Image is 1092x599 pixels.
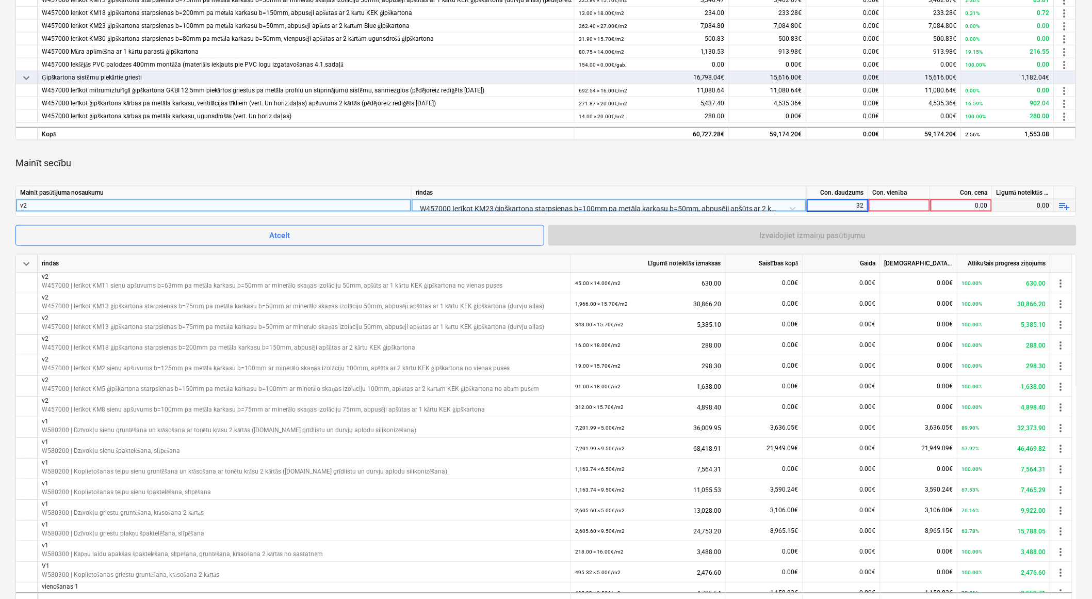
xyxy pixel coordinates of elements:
[863,113,879,120] span: 0.00€
[860,403,876,411] span: 0.00€
[807,186,869,199] div: Con. daudzums
[729,71,807,84] div: 15,616.00€
[925,589,953,596] span: 1,152.83€
[779,9,802,17] span: 233.28€
[1055,339,1067,352] span: more_vert
[937,569,953,576] span: 0.00€
[771,507,798,514] span: 3,106.00€
[42,521,566,529] p: v1
[1058,59,1071,71] span: more_vert
[937,300,953,307] span: 0.00€
[934,9,957,17] span: 233.28€
[937,383,953,390] span: 0.00€
[42,20,570,33] div: W457000 Ierīkot KM23 ģipškartona starpsienas b=100mm pa metāla karkasu b=50mm, abpusēji apšūts ar...
[1058,20,1071,33] span: more_vert
[42,509,566,517] p: W580300 | Dzīvokļu griestu gruntēšana, krāsošana 2 kārtās
[863,35,879,42] span: 0.00€
[1058,33,1071,45] span: more_vert
[884,127,961,140] div: 59,174.20€
[966,84,1050,97] div: 0.00
[786,113,802,120] span: 0.00€
[937,548,953,555] span: 0.00€
[579,58,725,71] div: 0.00
[962,500,1046,521] div: 9,922.00
[1055,319,1067,331] span: more_vert
[1058,111,1071,123] span: more_vert
[1055,277,1067,290] span: more_vert
[774,22,802,29] span: 7,084.80€
[38,255,571,273] div: rindas
[966,45,1050,58] div: 216.55
[1055,463,1067,476] span: more_vert
[966,7,1050,20] div: 0.72
[771,486,798,493] span: 3,590.24€
[579,114,624,119] small: 14.00 × 20.00€ / m2
[935,199,988,212] div: 0.00
[962,508,980,513] small: 76.16%
[966,23,980,29] small: 0.00%
[962,487,980,493] small: 67.53%
[42,84,570,97] div: W457000 Ierīkot mitrumizturīgā ģipškartona GKBI 12.5mm piekārtos griestus pa metāla profilu un st...
[860,548,876,555] span: 0.00€
[575,355,721,376] div: 298.30
[860,486,876,493] span: 0.00€
[860,445,876,452] span: 0.00€
[1055,546,1067,558] span: more_vert
[1040,549,1092,599] iframe: Chat Widget
[966,114,986,119] small: 100.00%
[803,255,881,273] div: Gaida
[925,486,953,493] span: 3,590.24€
[961,71,1054,84] div: 1,182.04€
[42,467,566,476] p: W580200 | Koplietošanas telpu sienu gruntēšana un krāsošana ar tonētu krāsu 2 kārtās ([DOMAIN_NAM...
[1058,85,1071,97] span: more_vert
[860,465,876,472] span: 0.00€
[863,9,879,17] span: 0.00€
[42,302,566,311] p: W457000 | Ierīkot KM13 ģipškartona starpsienas b=75mm pa metāla karkasu b=50mm ar minerālo skaņas...
[962,273,1046,294] div: 630.00
[925,507,953,514] span: 3,106.00€
[783,548,798,555] span: 0.00€
[860,321,876,328] span: 0.00€
[863,87,879,94] span: 0.00€
[962,293,1046,314] div: 30,866.20
[579,49,624,55] small: 80.75 × 14.00€ / m2
[575,500,721,521] div: 13,028.00
[579,110,725,123] div: 280.00
[783,465,798,472] span: 0.00€
[958,255,1051,273] div: Atlikušais progresa ziņojums
[575,521,721,542] div: 24,753.20
[771,527,798,534] span: 8,965.15€
[807,127,884,140] div: 0.00€
[966,110,1050,123] div: 280.00
[42,343,566,352] p: W457000 | Ierīkot KM18 ģipškartona starpsienas b=200mm pa metāla karkasu b=150mm, abpusēji apšūta...
[962,570,983,575] small: 100.00%
[860,300,876,307] span: 0.00€
[42,335,566,343] p: v2
[42,562,566,571] p: V1
[42,58,570,71] div: W457000 Iekšējās PVC palodzes 400mm montāža (materiāls iekļauts pie PVC logu izgatavošanas 4.1.sa...
[962,446,980,451] small: 67.92%
[42,385,566,393] p: W457000 | Ierīkot KM5 ģipškartona starpsienas b=150mm pa metāla karkasu b=100mm ar minerālo skaņa...
[42,397,566,405] p: v2
[579,88,627,93] small: 692.54 × 16.00€ / m2
[884,71,961,84] div: 15,616.00€
[962,562,1046,583] div: 2,476.60
[575,301,628,307] small: 1,966.00 × 15.70€ / m2
[992,186,1054,199] div: Līgumā noteiktās izmaksas
[962,342,983,348] small: 100.00%
[937,362,953,369] span: 0.00€
[941,113,957,120] span: 0.00€
[20,72,32,84] span: keyboard_arrow_down
[42,488,566,497] p: W580200 | Koplietošanas telpu sienu špaktelēšana, slīpēšana
[962,466,983,472] small: 100.00%
[767,445,798,452] span: 21,949.09€
[42,479,566,488] p: v1
[575,459,721,480] div: 7,564.31
[575,322,624,327] small: 343.00 × 15.70€ / m2
[42,571,566,579] p: W580300 | Koplietošanas griestu gruntēšana, krāsošana 2 kārtās
[962,541,1046,562] div: 3,488.00
[1058,200,1071,212] span: playlist_add
[42,281,566,290] p: W457000 | Ierīkot KM11 sienu apšuvums b=63mm pa metāla karkasu b=50mm ar minerālo skaņas izolācij...
[962,521,1046,542] div: 15,788.05
[726,255,803,273] div: Saistības kopā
